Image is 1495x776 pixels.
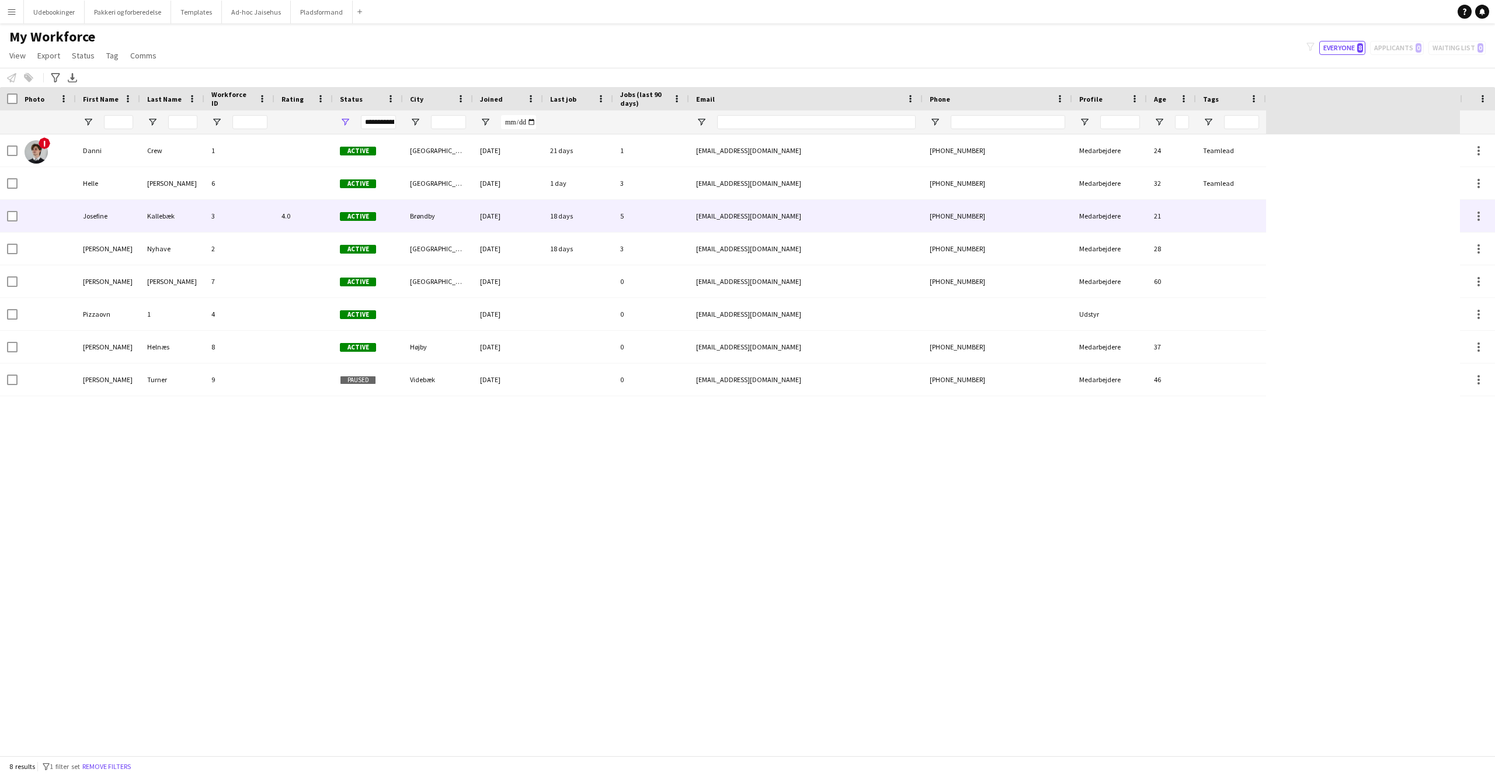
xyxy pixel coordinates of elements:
span: Last Name [147,95,182,103]
button: Open Filter Menu [147,117,158,127]
div: [PHONE_NUMBER] [923,233,1072,265]
a: Export [33,48,65,63]
div: [PHONE_NUMBER] [923,134,1072,167]
div: Videbæk [403,363,473,396]
div: [EMAIL_ADDRESS][DOMAIN_NAME] [689,233,923,265]
a: View [5,48,30,63]
span: ! [39,137,50,149]
span: Profile [1079,95,1103,103]
img: Danni Crew [25,140,48,164]
div: [DATE] [473,134,543,167]
div: 18 days [543,233,613,265]
div: 3 [204,200,274,232]
div: Nyhave [140,233,204,265]
div: 5 [613,200,689,232]
span: Status [340,95,363,103]
div: [EMAIL_ADDRESS][DOMAIN_NAME] [689,167,923,199]
button: Open Filter Menu [410,117,420,127]
input: Last Name Filter Input [168,115,197,129]
div: [PHONE_NUMBER] [923,363,1072,396]
div: [EMAIL_ADDRESS][DOMAIN_NAME] [689,134,923,167]
span: Joined [480,95,503,103]
input: Profile Filter Input [1100,115,1140,129]
div: 0 [613,298,689,330]
div: 0 [613,331,689,363]
div: [EMAIL_ADDRESS][DOMAIN_NAME] [689,200,923,232]
span: Age [1154,95,1166,103]
span: Active [340,278,376,286]
div: [PERSON_NAME] [76,363,140,396]
div: Kallebæk [140,200,204,232]
div: 32 [1147,167,1196,199]
input: First Name Filter Input [104,115,133,129]
div: 60 [1147,265,1196,297]
div: 2 [204,233,274,265]
span: Active [340,245,376,254]
div: [DATE] [473,298,543,330]
div: 4 [204,298,274,330]
span: 8 [1357,43,1363,53]
div: [EMAIL_ADDRESS][DOMAIN_NAME] [689,298,923,330]
div: 24 [1147,134,1196,167]
div: 1 [140,298,204,330]
span: Tag [106,50,119,61]
button: Open Filter Menu [83,117,93,127]
button: Udebookinger [24,1,85,23]
div: Udstyr [1072,298,1147,330]
input: Phone Filter Input [951,115,1065,129]
button: Pladsformand [291,1,353,23]
div: [PERSON_NAME] [140,265,204,297]
div: [PERSON_NAME] [76,331,140,363]
span: 1 filter set [50,762,80,771]
app-action-btn: Export XLSX [65,71,79,85]
div: [PHONE_NUMBER] [923,265,1072,297]
span: Last job [550,95,576,103]
div: Medarbejdere [1072,331,1147,363]
div: [DATE] [473,200,543,232]
span: Active [340,147,376,155]
div: 3 [613,233,689,265]
div: 1 [204,134,274,167]
span: Phone [930,95,950,103]
div: Josefine [76,200,140,232]
div: [PERSON_NAME] [76,265,140,297]
span: Email [696,95,715,103]
span: Comms [130,50,157,61]
app-action-btn: Advanced filters [48,71,62,85]
div: [EMAIL_ADDRESS][DOMAIN_NAME] [689,363,923,396]
div: 3 [613,167,689,199]
span: My Workforce [9,28,95,46]
button: Everyone8 [1319,41,1365,55]
div: [PHONE_NUMBER] [923,331,1072,363]
div: [DATE] [473,331,543,363]
div: [GEOGRAPHIC_DATA] [403,265,473,297]
div: [DATE] [473,233,543,265]
a: Comms [126,48,161,63]
div: 0 [613,265,689,297]
div: Medarbejdere [1072,233,1147,265]
div: [PERSON_NAME] [76,233,140,265]
span: Workforce ID [211,90,253,108]
span: Jobs (last 90 days) [620,90,668,108]
div: 21 [1147,200,1196,232]
div: Højby [403,331,473,363]
div: Teamlead [1196,134,1266,167]
div: Medarbejdere [1072,363,1147,396]
div: [EMAIL_ADDRESS][DOMAIN_NAME] [689,331,923,363]
button: Open Filter Menu [1079,117,1090,127]
span: Tags [1203,95,1219,103]
div: [PHONE_NUMBER] [923,167,1072,199]
span: Paused [340,376,376,384]
div: Pizzaovn [76,298,140,330]
input: Age Filter Input [1175,115,1189,129]
div: 37 [1147,331,1196,363]
div: [GEOGRAPHIC_DATA] [403,233,473,265]
div: Teamlead [1196,167,1266,199]
button: Pakkeri og forberedelse [85,1,171,23]
input: Workforce ID Filter Input [232,115,267,129]
span: Photo [25,95,44,103]
div: Brøndby [403,200,473,232]
span: Export [37,50,60,61]
span: Active [340,310,376,319]
span: Status [72,50,95,61]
